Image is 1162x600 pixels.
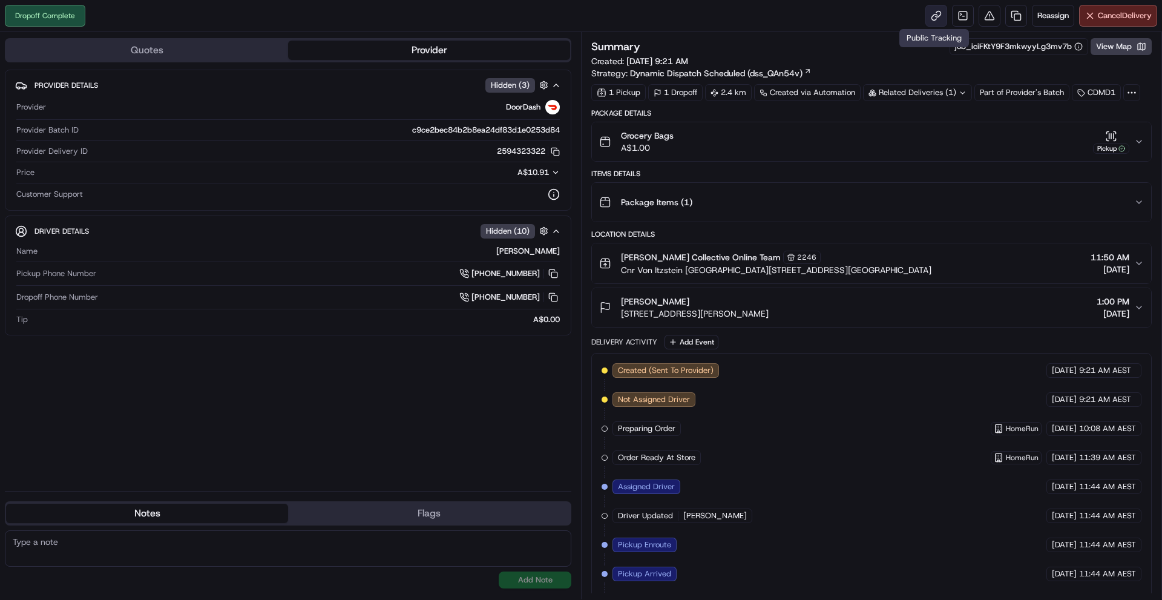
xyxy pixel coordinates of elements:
[41,116,199,128] div: Start new chat
[591,67,812,79] div: Strategy:
[1079,423,1136,434] span: 10:08 AM AEST
[506,102,540,113] span: DoorDash
[1072,84,1121,101] div: CDMD1
[471,268,540,279] span: [PHONE_NUMBER]
[626,56,688,67] span: [DATE] 9:21 AM
[618,423,675,434] span: Preparing Order
[7,171,97,193] a: 📗Knowledge Base
[618,365,714,376] span: Created (Sent To Provider)
[412,125,560,136] span: c9ce2bec84b2b8ea24df83d1e0253d84
[1032,5,1074,27] button: Reassign
[621,142,674,154] span: A$1.00
[16,125,79,136] span: Provider Batch ID
[665,335,718,349] button: Add Event
[618,481,675,492] span: Assigned Driver
[1052,569,1077,579] span: [DATE]
[1093,130,1129,154] button: Pickup
[102,177,112,186] div: 💻
[1079,452,1136,463] span: 11:39 AM AEST
[754,84,861,101] div: Created via Automation
[630,67,812,79] a: Dynamic Dispatch Scheduled (dss_QAn54v)
[1079,569,1136,579] span: 11:44 AM AEST
[1079,510,1136,521] span: 11:44 AM AEST
[12,177,22,186] div: 📗
[120,205,146,214] span: Pylon
[16,167,34,178] span: Price
[1052,510,1077,521] span: [DATE]
[621,251,781,263] span: [PERSON_NAME] Collective Online Team
[618,510,673,521] span: Driver Updated
[592,183,1151,222] button: Package Items (1)
[288,504,570,523] button: Flags
[206,119,220,134] button: Start new chat
[592,288,1151,327] button: [PERSON_NAME][STREET_ADDRESS][PERSON_NAME]1:00 PM[DATE]
[16,102,46,113] span: Provider
[899,29,969,47] div: Public Tracking
[1097,295,1129,308] span: 1:00 PM
[1097,308,1129,320] span: [DATE]
[955,41,1083,52] button: job_iciFKtY9F3mkwyyLg3mv7b
[114,176,194,188] span: API Documentation
[12,12,36,36] img: Nash
[592,243,1151,283] button: [PERSON_NAME] Collective Online Team2246Cnr Von Itzstein [GEOGRAPHIC_DATA][STREET_ADDRESS][GEOGRA...
[1006,453,1039,463] span: HomeRun
[31,78,200,91] input: Clear
[15,75,561,95] button: Provider DetailsHidden (3)
[1052,365,1077,376] span: [DATE]
[485,77,551,93] button: Hidden (3)
[591,337,657,347] div: Delivery Activity
[1079,394,1131,405] span: 9:21 AM AEST
[705,84,752,101] div: 2.4 km
[34,81,98,90] span: Provider Details
[1052,423,1077,434] span: [DATE]
[459,267,560,280] a: [PHONE_NUMBER]
[591,84,646,101] div: 1 Pickup
[6,504,288,523] button: Notes
[621,130,674,142] span: Grocery Bags
[1079,481,1136,492] span: 11:44 AM AEST
[1006,424,1039,434] span: HomeRun
[471,292,540,303] span: [PHONE_NUMBER]
[33,314,560,325] div: A$0.00
[24,176,93,188] span: Knowledge Base
[1052,394,1077,405] span: [DATE]
[1052,452,1077,463] span: [DATE]
[1052,539,1077,550] span: [DATE]
[1091,251,1129,263] span: 11:50 AM
[621,295,689,308] span: [PERSON_NAME]
[34,226,89,236] span: Driver Details
[797,252,816,262] span: 2246
[15,221,561,241] button: Driver DetailsHidden (10)
[591,229,1152,239] div: Location Details
[486,226,530,237] span: Hidden ( 10 )
[1079,5,1157,27] button: CancelDelivery
[97,171,199,193] a: 💻API Documentation
[545,100,560,114] img: doordash_logo_v2.png
[497,146,560,157] button: 2594323322
[618,569,671,579] span: Pickup Arrived
[459,291,560,304] a: [PHONE_NUMBER]
[1093,143,1129,154] div: Pickup
[6,41,288,60] button: Quotes
[42,246,560,257] div: [PERSON_NAME]
[453,167,560,178] button: A$10.91
[288,41,570,60] button: Provider
[481,223,551,239] button: Hidden (10)
[621,308,769,320] span: [STREET_ADDRESS][PERSON_NAME]
[1091,38,1152,55] button: View Map
[16,246,38,257] span: Name
[618,452,695,463] span: Order Ready At Store
[491,80,530,91] span: Hidden ( 3 )
[621,264,931,276] span: Cnr Von Itzstein [GEOGRAPHIC_DATA][STREET_ADDRESS][GEOGRAPHIC_DATA]
[16,268,96,279] span: Pickup Phone Number
[863,84,972,101] div: Related Deliveries (1)
[1037,10,1069,21] span: Reassign
[1079,365,1131,376] span: 9:21 AM AEST
[591,55,688,67] span: Created:
[16,292,98,303] span: Dropoff Phone Number
[591,169,1152,179] div: Items Details
[12,48,220,68] p: Welcome 👋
